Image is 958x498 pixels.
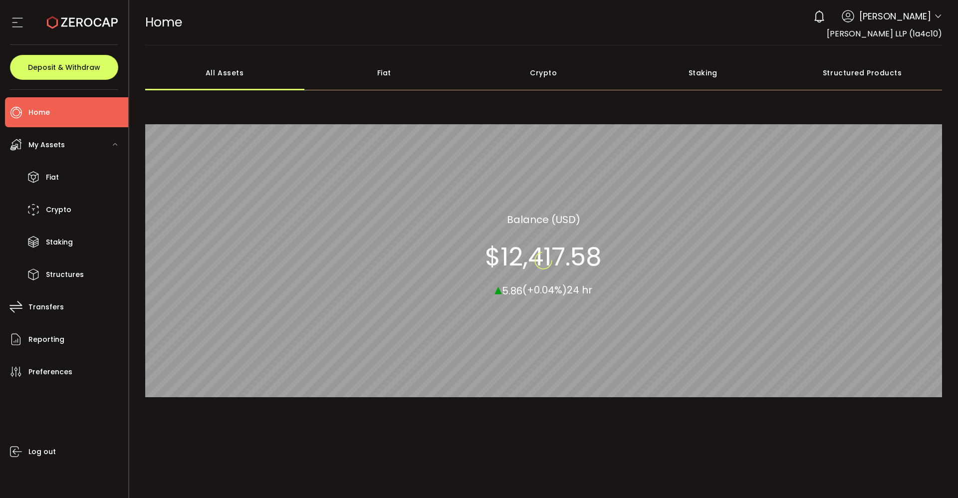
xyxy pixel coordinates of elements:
span: Home [145,13,182,31]
button: Deposit & Withdraw [10,55,118,80]
span: Reporting [28,332,64,347]
span: Fiat [46,170,59,185]
span: Log out [28,445,56,459]
span: Crypto [46,203,71,217]
span: Deposit & Withdraw [28,64,100,71]
span: Preferences [28,365,72,379]
span: [PERSON_NAME] LLP (1a4c10) [827,28,942,39]
span: Structures [46,267,84,282]
span: Transfers [28,300,64,314]
span: Staking [46,235,73,249]
div: Fiat [304,55,464,90]
span: Home [28,105,50,120]
div: Structured Products [783,55,943,90]
div: All Assets [145,55,305,90]
iframe: Chat Widget [842,390,958,498]
div: Crypto [464,55,624,90]
span: [PERSON_NAME] [859,9,931,23]
span: My Assets [28,138,65,152]
div: Staking [623,55,783,90]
